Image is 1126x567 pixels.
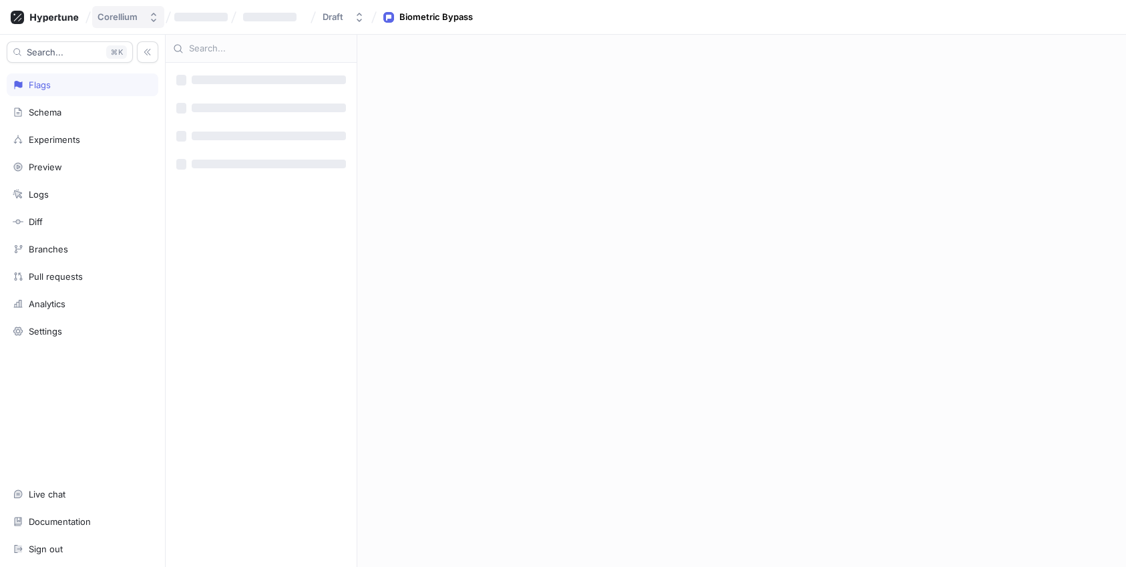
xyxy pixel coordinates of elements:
button: ‌ [238,6,307,28]
div: Pull requests [29,271,83,282]
button: Search...K [7,41,133,63]
div: Logs [29,189,49,200]
span: ‌ [243,13,297,21]
span: ‌ [192,132,346,140]
span: ‌ [174,13,228,21]
div: Branches [29,244,68,254]
span: ‌ [176,75,186,85]
button: Corellium [92,6,164,28]
div: Diff [29,216,43,227]
div: Documentation [29,516,91,527]
span: ‌ [192,160,346,168]
div: Sign out [29,544,63,554]
span: ‌ [176,159,186,170]
div: Biometric Bypass [399,11,473,24]
div: Draft [323,11,343,23]
div: K [106,45,127,59]
div: Settings [29,326,62,337]
input: Search... [189,42,349,55]
span: Search... [27,48,63,56]
div: Schema [29,107,61,118]
div: Preview [29,162,62,172]
span: ‌ [176,103,186,114]
div: Analytics [29,299,65,309]
div: Experiments [29,134,80,145]
div: Flags [29,79,51,90]
div: Live chat [29,489,65,500]
a: Documentation [7,510,158,533]
div: Corellium [98,11,138,23]
span: ‌ [192,75,346,84]
span: ‌ [192,104,346,112]
button: Draft [317,6,370,28]
span: ‌ [176,131,186,142]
